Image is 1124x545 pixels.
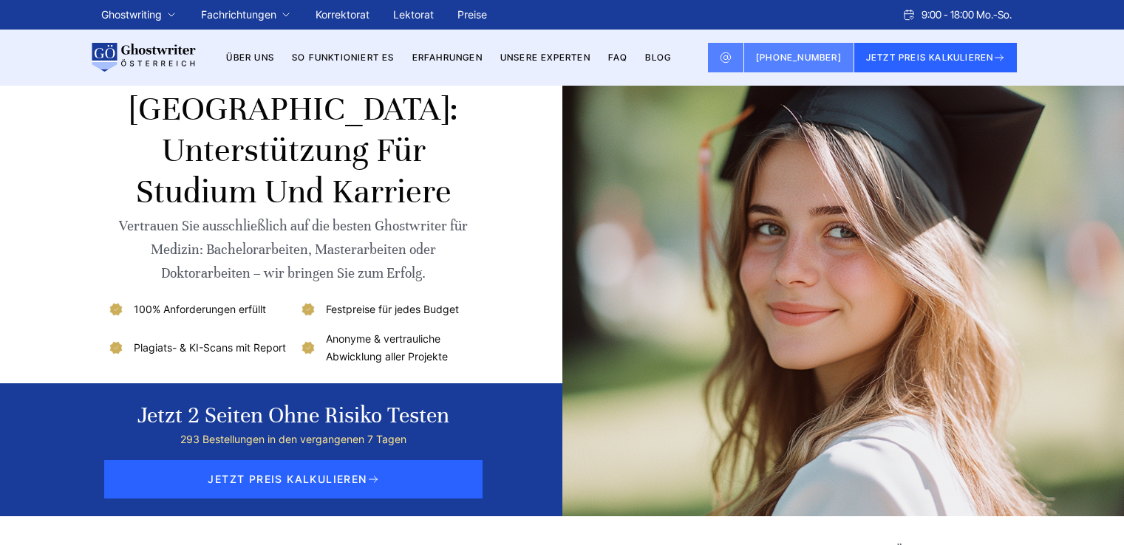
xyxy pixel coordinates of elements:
a: [PHONE_NUMBER] [744,43,854,72]
span: JETZT PREIS KALKULIEREN [104,460,483,498]
a: Lektorat [393,8,434,21]
li: Anonyme & vertrauliche Abwicklung aller Projekte [299,330,480,366]
a: Erfahrungen [412,52,483,63]
img: 100% Anforderungen erfüllt [107,301,125,318]
a: Ghostwriting [101,6,162,24]
a: So funktioniert es [292,52,395,63]
img: Festpreise für jedes Budget [299,301,317,318]
span: [PHONE_NUMBER] [756,52,842,63]
img: logo wirschreiben [89,43,196,72]
li: Plagiats- & KI-Scans mit Report [107,330,288,366]
a: Fachrichtungen [201,6,276,24]
a: Über uns [226,52,274,63]
li: Festpreise für jedes Budget [299,301,480,318]
img: Schedule [902,9,916,21]
a: Preise [457,8,487,21]
img: Anonyme & vertrauliche Abwicklung aller Projekte [299,339,317,357]
div: Jetzt 2 Seiten ohne Risiko testen [137,401,449,431]
a: BLOG [645,52,671,63]
div: Vertrauen Sie ausschließlich auf die besten Ghostwriter für Medizin: Bachelorarbeiten, Masterarbe... [107,214,480,285]
h1: Ghostwriter Medizin [GEOGRAPHIC_DATA]: Unterstützung für Studium und Karriere [107,47,480,213]
li: 100% Anforderungen erfüllt [107,301,288,318]
img: Plagiats- & KI-Scans mit Report [107,339,125,357]
button: JETZT PREIS KALKULIEREN [854,43,1018,72]
a: Unsere Experten [500,52,590,63]
img: Email [720,52,732,64]
div: 293 Bestellungen in den vergangenen 7 Tagen [137,431,449,448]
span: 9:00 - 18:00 Mo.-So. [922,6,1012,24]
a: FAQ [608,52,628,63]
a: Korrektorat [316,8,369,21]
